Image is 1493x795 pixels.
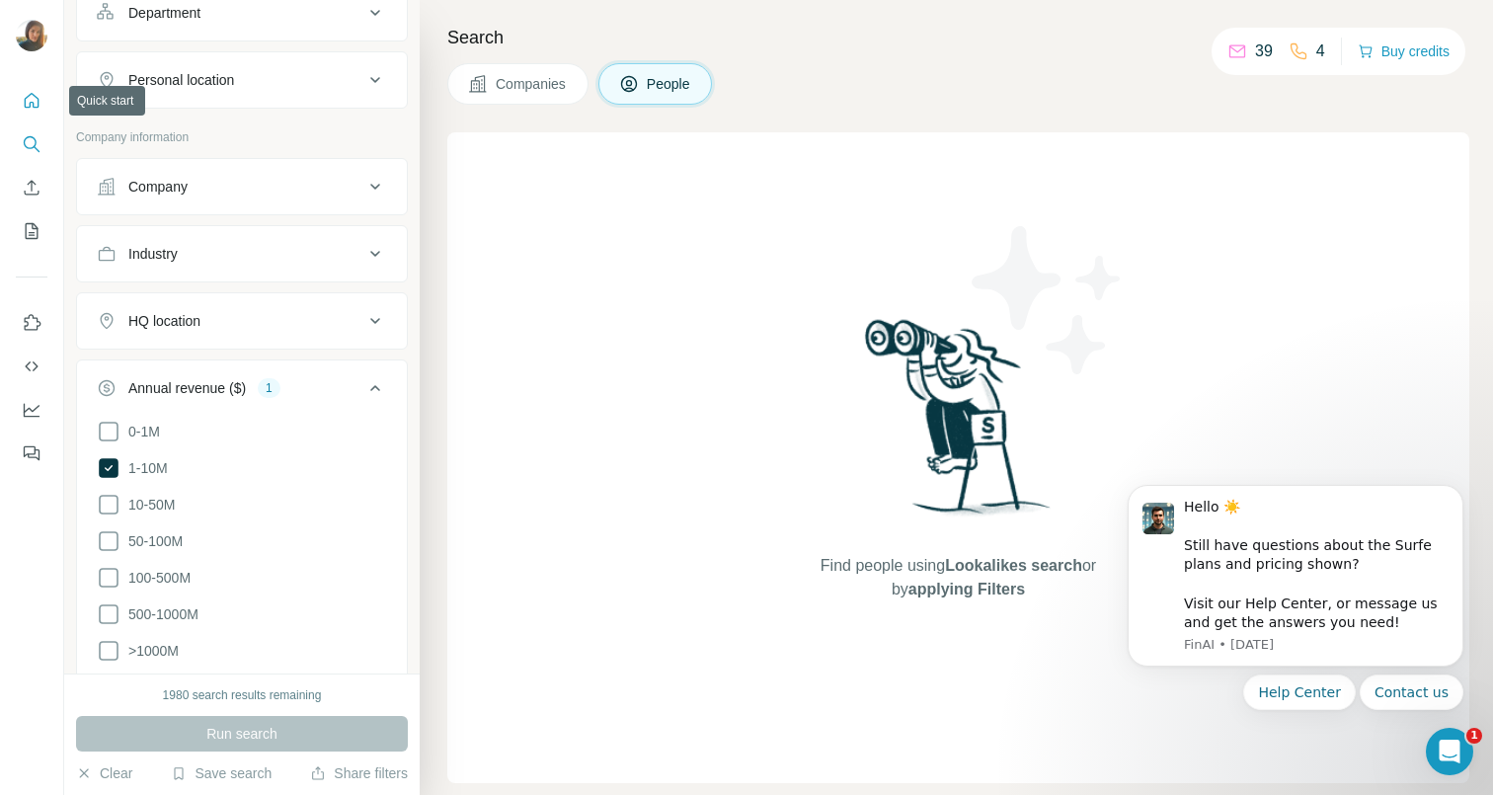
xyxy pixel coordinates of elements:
[1098,420,1493,742] iframe: Intercom notifications message
[171,763,272,783] button: Save search
[16,305,47,341] button: Use Surfe on LinkedIn
[128,244,178,264] div: Industry
[120,458,168,478] span: 1-10M
[1358,38,1450,65] button: Buy credits
[908,581,1025,597] span: applying Filters
[16,213,47,249] button: My lists
[647,74,692,94] span: People
[77,56,407,104] button: Personal location
[310,763,408,783] button: Share filters
[800,554,1116,601] span: Find people using or by
[16,170,47,205] button: Enrich CSV
[120,604,198,624] span: 500-1000M
[496,74,568,94] span: Companies
[128,378,246,398] div: Annual revenue ($)
[128,70,234,90] div: Personal location
[258,379,280,397] div: 1
[77,230,407,278] button: Industry
[1466,728,1482,744] span: 1
[120,568,191,588] span: 100-500M
[77,297,407,345] button: HQ location
[128,3,200,23] div: Department
[77,364,407,420] button: Annual revenue ($)1
[120,422,160,441] span: 0-1M
[1426,728,1473,775] iframe: Intercom live chat
[856,314,1061,534] img: Surfe Illustration - Woman searching with binoculars
[120,641,179,661] span: >1000M
[128,177,188,197] div: Company
[120,495,175,515] span: 10-50M
[945,557,1082,574] span: Lookalikes search
[16,83,47,119] button: Quick start
[16,436,47,471] button: Feedback
[16,392,47,428] button: Dashboard
[76,763,132,783] button: Clear
[16,126,47,162] button: Search
[16,20,47,51] img: Avatar
[120,531,183,551] span: 50-100M
[76,128,408,146] p: Company information
[959,211,1137,389] img: Surfe Illustration - Stars
[1255,40,1273,63] p: 39
[128,311,200,331] div: HQ location
[16,349,47,384] button: Use Surfe API
[1316,40,1325,63] p: 4
[447,24,1469,51] h4: Search
[163,686,322,704] div: 1980 search results remaining
[77,163,407,210] button: Company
